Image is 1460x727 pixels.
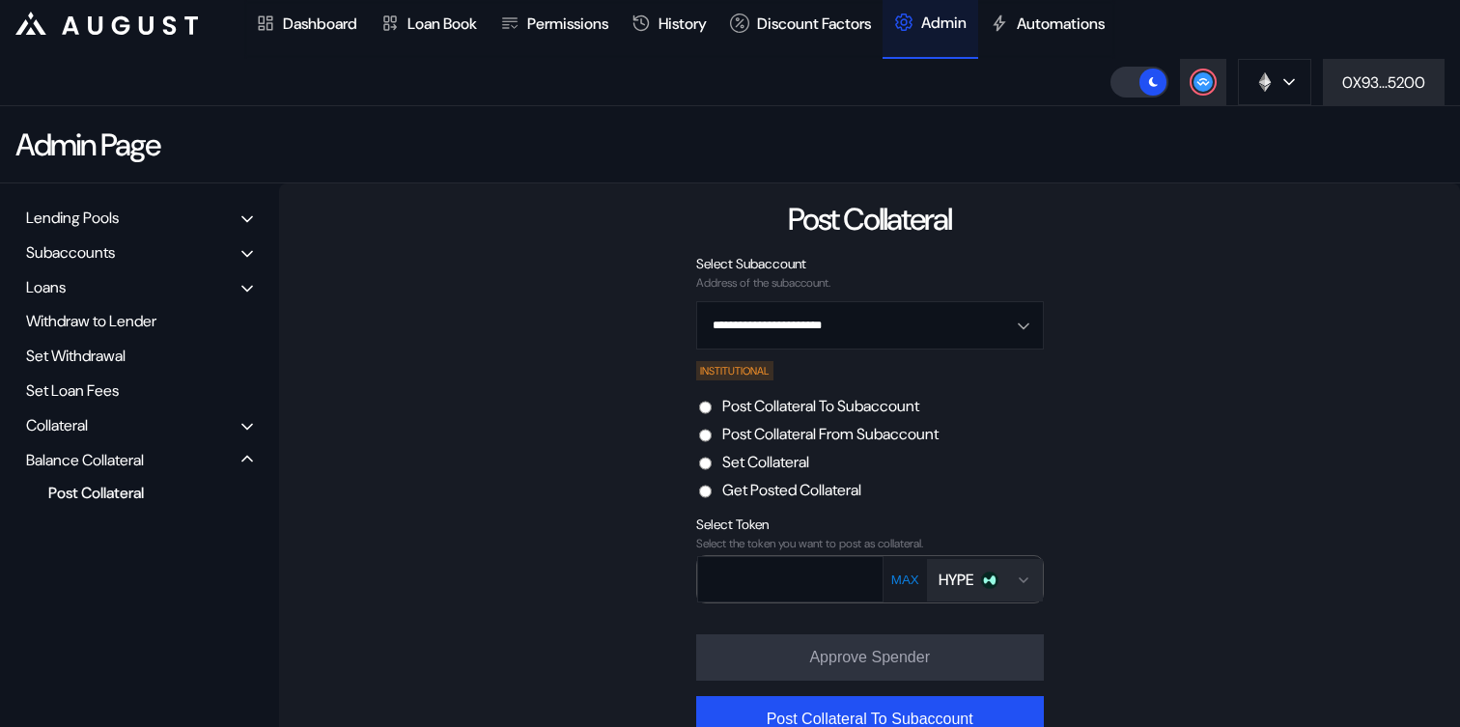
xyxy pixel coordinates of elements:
[696,361,774,380] div: INSTITUTIONAL
[659,14,707,34] div: History
[696,276,1044,290] div: Address of the subaccount.
[696,301,1044,350] button: Open menu
[696,537,1044,550] div: Select the token you want to post as collateral.
[407,14,477,34] div: Loan Book
[1254,71,1276,93] img: chain logo
[722,452,809,472] label: Set Collateral
[696,516,1044,533] div: Select Token
[757,14,871,34] div: Discount Factors
[26,208,119,228] div: Lending Pools
[696,634,1044,681] button: Approve Spender
[26,450,144,470] div: Balance Collateral
[990,577,1001,589] img: hyperevm-CUbfO1az.svg
[1323,59,1445,105] button: 0X93...5200
[19,306,260,336] div: Withdraw to Lender
[722,424,939,444] label: Post Collateral From Subaccount
[26,242,115,263] div: Subaccounts
[722,480,861,500] label: Get Posted Collateral
[19,341,260,371] div: Set Withdrawal
[39,480,227,506] div: Post Collateral
[927,559,1043,601] button: Open menu for selecting token for payment
[527,14,608,34] div: Permissions
[1342,72,1425,93] div: 0X93...5200
[19,376,260,405] div: Set Loan Fees
[26,277,66,297] div: Loans
[788,199,951,239] div: Post Collateral
[939,570,973,590] div: HYPE
[722,396,919,416] label: Post Collateral To Subaccount
[26,415,88,435] div: Collateral
[696,255,1044,272] div: Select Subaccount
[15,125,159,165] div: Admin Page
[981,572,998,589] img: hyperliquid.jpg
[1238,59,1311,105] button: chain logo
[885,572,925,588] button: MAX
[1017,14,1105,34] div: Automations
[921,13,967,33] div: Admin
[283,14,357,34] div: Dashboard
